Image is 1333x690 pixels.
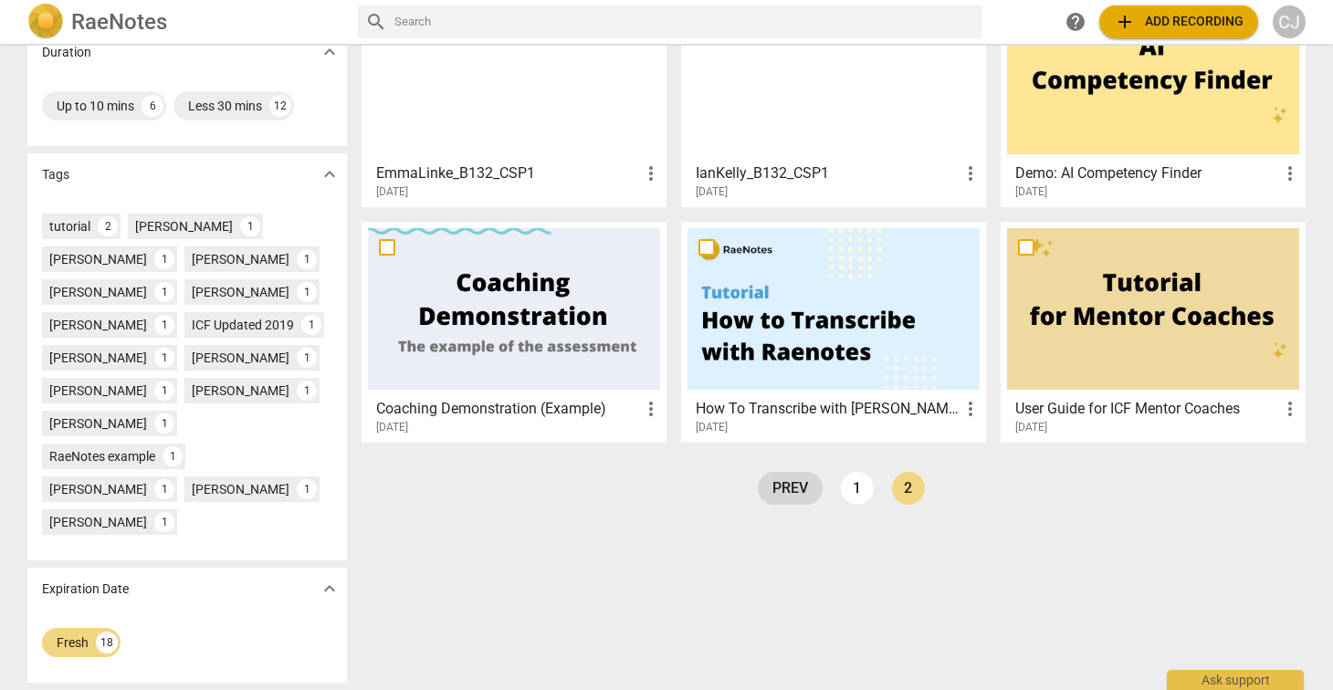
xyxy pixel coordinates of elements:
span: expand_more [319,163,341,185]
span: more_vert [640,398,662,420]
div: 6 [142,95,163,117]
h2: RaeNotes [71,9,167,35]
div: 2 [98,216,118,236]
button: Show more [316,38,343,66]
div: 1 [154,282,174,302]
span: [DATE] [1015,184,1047,200]
a: User Guide for ICF Mentor Coaches[DATE] [1007,228,1299,434]
h3: IanKelly_B132_CSP1 [696,162,960,184]
span: more_vert [640,162,662,184]
div: 1 [154,249,174,269]
div: [PERSON_NAME] [135,217,233,235]
span: [DATE] [1015,420,1047,435]
div: [PERSON_NAME] [49,513,147,531]
div: 1 [297,282,317,302]
h3: User Guide for ICF Mentor Coaches [1015,398,1279,420]
span: [DATE] [376,420,408,435]
span: [DATE] [696,184,728,200]
div: 1 [297,381,317,401]
div: Less 30 mins [188,97,262,115]
div: [PERSON_NAME] [49,414,147,433]
h3: How To Transcribe with RaeNotes [696,398,960,420]
span: expand_more [319,41,341,63]
a: prev [758,472,823,505]
button: Show more [316,575,343,602]
div: 18 [96,632,118,653]
div: [PERSON_NAME] [192,480,289,498]
img: Logo [27,4,64,40]
span: more_vert [1279,162,1301,184]
input: Search [394,7,975,37]
span: [DATE] [376,184,408,200]
div: tutorial [49,217,90,235]
span: add [1114,11,1136,33]
h3: EmmaLinke_B132_CSP1 [376,162,640,184]
h3: Demo: AI Competency Finder [1015,162,1279,184]
span: more_vert [960,162,981,184]
div: RaeNotes example [49,447,155,465]
div: Up to 10 mins [57,97,134,115]
div: 1 [154,479,174,499]
p: Tags [42,165,69,184]
button: CJ [1273,5,1306,38]
div: [PERSON_NAME] [49,316,147,334]
div: 12 [269,95,291,117]
div: ICF Updated 2019 [192,316,294,334]
a: How To Transcribe with [PERSON_NAME][DATE] [687,228,980,434]
div: 1 [154,381,174,401]
div: 1 [154,315,174,335]
button: Upload [1099,5,1258,38]
div: [PERSON_NAME] [49,349,147,367]
div: [PERSON_NAME] [49,250,147,268]
div: [PERSON_NAME] [49,283,147,301]
div: [PERSON_NAME] [192,283,289,301]
div: [PERSON_NAME] [49,382,147,400]
h3: Coaching Demonstration (Example) [376,398,640,420]
div: Ask support [1167,670,1304,690]
a: Help [1059,5,1092,38]
a: Page 2 is your current page [892,472,925,505]
a: Coaching Demonstration (Example)[DATE] [368,228,660,434]
div: 1 [297,249,317,269]
span: more_vert [960,398,981,420]
p: Expiration Date [42,580,129,599]
div: [PERSON_NAME] [49,480,147,498]
div: 1 [240,216,260,236]
div: [PERSON_NAME] [192,250,289,268]
span: [DATE] [696,420,728,435]
div: 1 [154,512,174,532]
span: help [1065,11,1086,33]
a: LogoRaeNotes [27,4,343,40]
div: 1 [163,446,183,466]
div: Fresh [57,633,89,652]
div: 1 [297,348,317,368]
div: 1 [154,348,174,368]
div: [PERSON_NAME] [192,349,289,367]
span: search [365,11,387,33]
div: 1 [154,413,174,434]
span: more_vert [1279,398,1301,420]
span: Add recording [1114,11,1244,33]
div: [PERSON_NAME] [192,382,289,400]
span: expand_more [319,578,341,600]
a: Page 1 [841,472,874,505]
div: 1 [297,479,317,499]
div: 1 [301,315,321,335]
p: Duration [42,43,91,62]
button: Show more [316,161,343,188]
